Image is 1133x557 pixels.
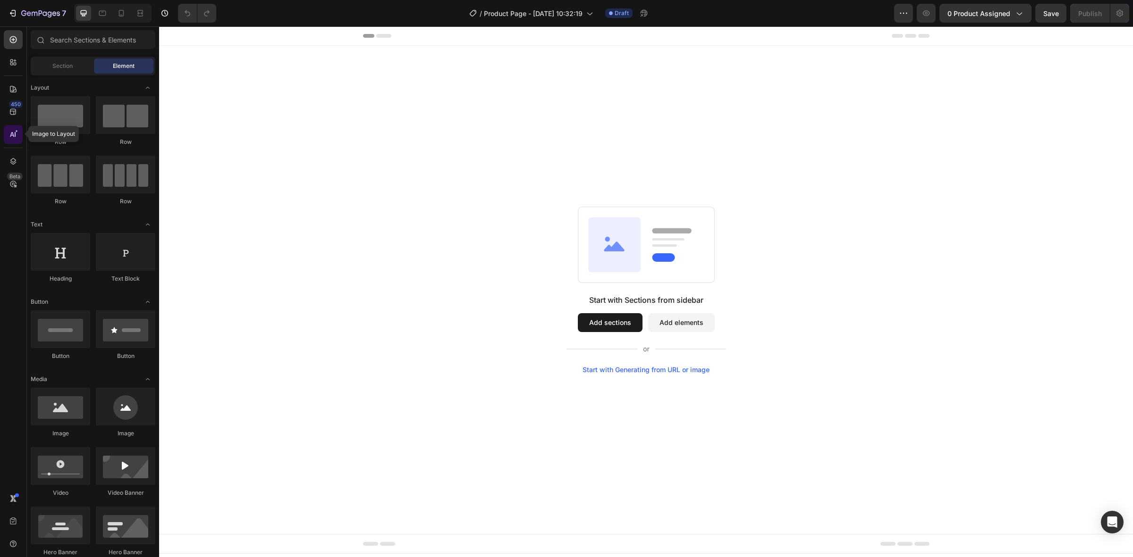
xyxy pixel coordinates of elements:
div: Beta [7,173,23,180]
input: Search Sections & Elements [31,30,155,49]
span: Draft [615,9,629,17]
span: Toggle open [140,372,155,387]
div: Undo/Redo [178,4,216,23]
span: Layout [31,83,49,92]
span: Toggle open [140,294,155,309]
button: Publish [1070,4,1110,23]
div: Heading [31,274,90,283]
div: Text Block [96,274,155,283]
button: Add sections [419,287,483,306]
span: Element [113,62,135,70]
p: 7 [62,8,66,19]
div: Row [96,138,155,146]
iframe: Design area [159,26,1133,557]
div: Image [31,429,90,438]
span: Toggle open [140,217,155,232]
div: Button [31,352,90,360]
div: Row [31,197,90,206]
div: Row [96,197,155,206]
span: Save [1043,9,1059,17]
span: Button [31,298,48,306]
div: Start with Sections from sidebar [430,268,544,279]
div: Image [96,429,155,438]
button: 7 [4,4,70,23]
span: Section [52,62,73,70]
div: Publish [1078,8,1102,18]
span: Toggle open [140,80,155,95]
div: Hero Banner [96,548,155,557]
div: Open Intercom Messenger [1101,511,1124,533]
span: Media [31,375,47,383]
span: Product Page - [DATE] 10:32:19 [484,8,583,18]
div: Start with Generating from URL or image [423,340,550,347]
div: Button [96,352,155,360]
div: Hero Banner [31,548,90,557]
button: 0 product assigned [939,4,1032,23]
button: Save [1035,4,1066,23]
span: Text [31,220,42,229]
div: Video Banner [96,489,155,497]
span: / [480,8,482,18]
div: Video [31,489,90,497]
span: 0 product assigned [947,8,1010,18]
button: Add elements [489,287,556,306]
div: 450 [9,100,23,108]
div: Row [31,138,90,146]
